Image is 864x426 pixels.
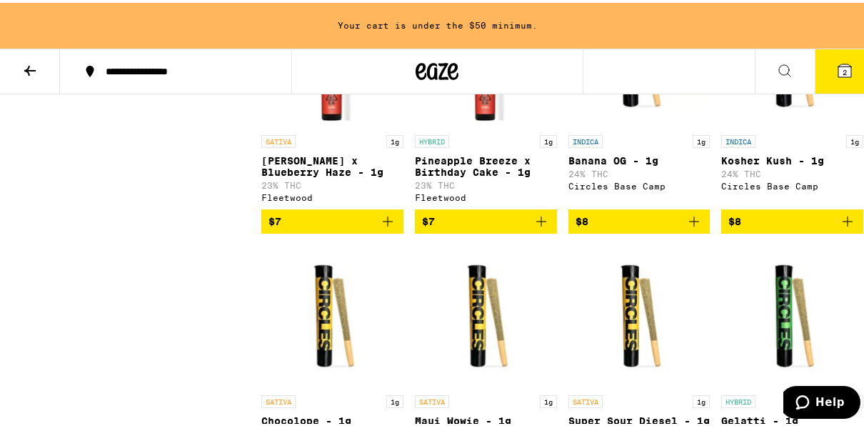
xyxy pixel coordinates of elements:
[415,207,557,231] button: Add to bag
[721,412,863,424] p: Gelatti - 1g
[721,132,755,145] p: INDICA
[721,207,863,231] button: Add to bag
[846,132,863,145] p: 1g
[261,190,403,199] div: Fleetwood
[268,213,281,224] span: $7
[568,392,603,405] p: SATIVA
[721,167,863,176] p: 24% THC
[721,392,755,405] p: HYBRID
[415,152,557,175] p: Pineapple Breeze x Birthday Cake - 1g
[415,392,449,405] p: SATIVA
[568,412,710,424] p: Super Sour Diesel - 1g
[261,392,296,405] p: SATIVA
[415,412,557,424] p: Maui Wowie - 1g
[721,179,863,188] div: Circles Base Camp
[721,242,863,385] img: Circles Base Camp - Gelatti - 1g
[261,242,403,385] img: Circles Base Camp - Chocolope - 1g
[721,152,863,164] p: Kosher Kush - 1g
[386,132,403,145] p: 1g
[568,132,603,145] p: INDICA
[415,178,557,187] p: 23% THC
[415,242,557,385] img: Circles Base Camp - Maui Wowie - 1g
[568,167,710,176] p: 24% THC
[540,392,557,405] p: 1g
[576,213,588,224] span: $8
[693,392,710,405] p: 1g
[540,132,557,145] p: 1g
[568,152,710,164] p: Banana OG - 1g
[261,412,403,424] p: Chocolope - 1g
[568,207,710,231] button: Add to bag
[728,213,741,224] span: $8
[422,213,435,224] span: $7
[261,132,296,145] p: SATIVA
[783,383,860,419] iframe: Opens a widget where you can find more information
[261,152,403,175] p: [PERSON_NAME] x Blueberry Haze - 1g
[568,179,710,188] div: Circles Base Camp
[415,132,449,145] p: HYBRID
[693,132,710,145] p: 1g
[386,392,403,405] p: 1g
[261,178,403,187] p: 23% THC
[568,242,710,385] img: Circles Base Camp - Super Sour Diesel - 1g
[261,207,403,231] button: Add to bag
[415,190,557,199] div: Fleetwood
[843,65,847,74] span: 2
